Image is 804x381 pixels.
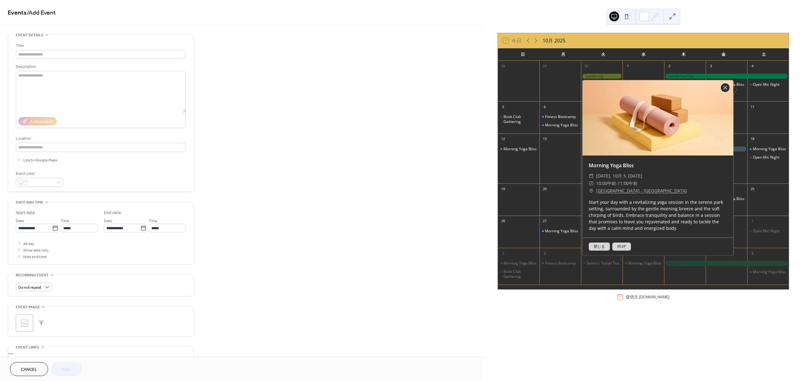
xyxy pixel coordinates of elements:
[626,294,669,300] div: 提供元
[624,63,631,70] div: 1
[753,155,779,160] div: Open Mic Night
[149,218,158,224] span: Time
[23,241,34,247] span: All day
[16,32,43,38] span: Event details
[543,37,565,44] div: 10月 2025
[583,63,590,70] div: 30
[541,218,548,225] div: 27
[583,48,623,61] div: 火
[666,63,673,70] div: 2
[500,63,507,70] div: 28
[753,229,779,234] div: Open Mic Night
[589,187,594,195] div: ​
[16,199,43,206] span: Date and time
[581,91,623,96] div: Morning Yoga Bliss
[589,180,594,187] div: ​
[541,186,548,192] div: 20
[581,196,623,201] div: Morning Yoga Bliss
[581,237,664,242] div: Local Market
[749,63,756,70] div: 4
[612,243,631,251] button: RSVP
[104,218,112,224] span: Date
[749,218,756,225] div: 1
[498,269,539,279] div: Book Club Gathering
[16,63,185,70] div: Description
[16,42,185,49] div: Title
[498,114,539,124] div: Book Club Gathering
[27,7,56,19] span: / Add Event
[8,7,27,19] a: Events
[545,261,576,266] div: Fitness Bootcamp
[618,180,637,187] span: 11:00午前
[10,362,48,376] button: Cancel
[500,103,507,110] div: 5
[503,269,537,279] div: Book Club Gathering
[664,74,789,79] div: Family Fun Fair
[503,114,537,124] div: Book Club Gathering
[61,218,69,224] span: Time
[581,114,623,119] div: Seniors' Social Tea
[596,180,616,187] span: 10:00午前
[498,261,539,266] div: Morning Yoga Bliss
[589,172,594,180] div: ​
[583,199,733,231] div: Start your day with a revitalizing yoga session in the serene park setting, surrounded by the gen...
[749,250,756,257] div: 8
[539,123,581,128] div: Morning Yoga Bliss
[753,269,786,274] div: Morning Yoga Bliss
[503,261,537,266] div: Morning Yoga Bliss
[587,261,619,266] div: Seniors' Social Tea
[16,170,62,177] div: Event color
[498,147,539,151] div: Morning Yoga Bliss
[23,247,49,254] span: Show date only
[581,229,623,234] div: Gardening Workshop
[539,261,581,266] div: Fitness Bootcamp
[747,82,789,87] div: Open Mic Night
[623,261,664,266] div: Morning Yoga Bliss
[503,147,537,151] div: Morning Yoga Bliss
[747,155,789,160] div: Open Mic Night
[541,63,548,70] div: 29
[104,210,121,216] div: End date
[545,123,578,128] div: Morning Yoga Bliss
[747,229,789,234] div: Open Mic Night
[16,314,33,332] div: ;
[581,155,664,160] div: Local Market
[23,157,57,164] span: Link to Google Maps
[639,294,669,300] a: [DOMAIN_NAME]
[589,243,610,251] button: 閉じる
[539,114,581,119] div: Fitness Bootcamp
[749,103,756,110] div: 11
[23,254,47,260] span: Hide end time
[628,261,661,266] div: Morning Yoga Bliss
[16,218,24,224] span: Date
[581,205,623,210] div: Seniors' Social Tea
[663,48,703,61] div: 木
[581,82,664,87] div: Local Market
[596,187,687,195] a: [GEOGRAPHIC_DATA] - [GEOGRAPHIC_DATA]
[664,261,789,266] div: Family Fun Fair
[703,48,744,61] div: 金
[539,229,581,234] div: Morning Yoga Bliss
[545,229,578,234] div: Morning Yoga Bliss
[747,147,789,151] div: Morning Yoga Bliss
[500,250,507,257] div: 2
[16,272,49,278] span: Recurring event
[581,261,623,266] div: Seniors' Social Tea
[18,284,42,291] span: Do not repeat
[753,147,786,151] div: Morning Yoga Bliss
[8,347,194,360] div: •••
[616,180,618,187] span: -
[749,136,756,142] div: 18
[503,48,543,61] div: 日
[581,74,623,79] div: Gardening Workshop
[541,103,548,110] div: 6
[744,48,784,61] div: 土
[500,186,507,192] div: 19
[16,210,35,216] div: Start date
[545,114,576,119] div: Fitness Bootcamp
[581,147,623,152] div: Gardening Workshop
[623,48,663,61] div: 水
[753,82,779,87] div: Open Mic Night
[708,63,714,70] div: 3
